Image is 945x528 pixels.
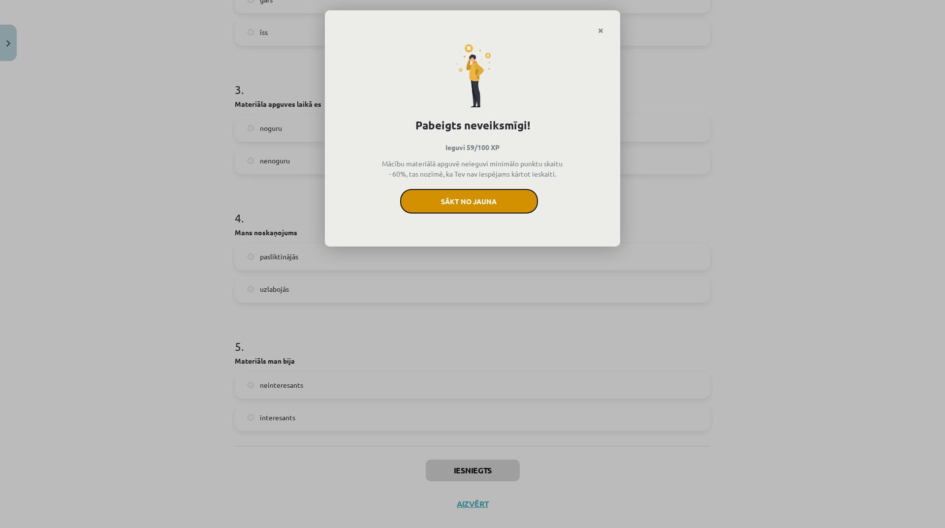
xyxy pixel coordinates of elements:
[342,142,603,153] p: Ieguvi 59/100 XP
[592,21,609,40] a: Close
[454,44,491,107] img: fail-icon-2dff40cce496c8bbe20d0877b3080013ff8af6d729d7a6e6bb932d91c467ac91.svg
[400,189,538,214] button: Sākt no jauna
[381,158,564,179] p: Mācību materiālā apguvē neieguvi minimālo punktu skaitu - 60%, tas nozīmē, ka Tev nav iespējams k...
[342,117,603,134] h1: Pabeigts neveiksmīgi!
